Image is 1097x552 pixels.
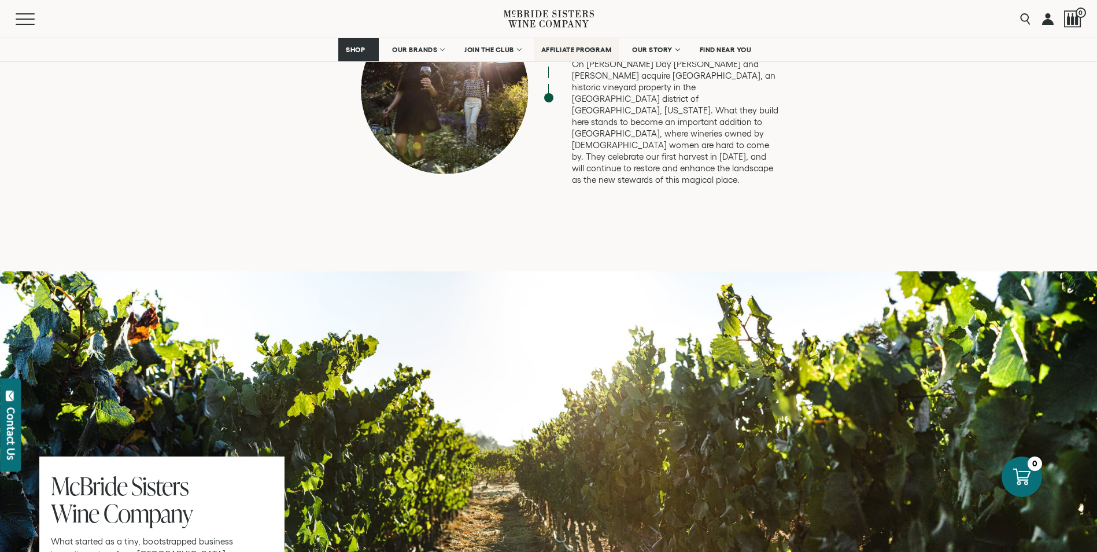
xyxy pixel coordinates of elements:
[16,13,57,25] button: Mobile Menu Trigger
[51,496,99,530] span: Wine
[131,469,189,503] span: Sisters
[464,46,514,54] span: JOIN THE CLUB
[692,38,759,61] a: FIND NEAR YOU
[346,46,365,54] span: SHOP
[572,58,780,186] p: On [PERSON_NAME] Day [PERSON_NAME] and [PERSON_NAME] acquire [GEOGRAPHIC_DATA], an historic viney...
[392,46,437,54] span: OUR BRANDS
[104,496,193,530] span: Company
[541,46,612,54] span: AFFILIATE PROGRAM
[1028,457,1042,471] div: 0
[385,38,451,61] a: OUR BRANDS
[457,38,528,61] a: JOIN THE CLUB
[700,46,752,54] span: FIND NEAR YOU
[534,38,619,61] a: AFFILIATE PROGRAM
[625,38,686,61] a: OUR STORY
[338,38,379,61] a: SHOP
[51,469,127,503] span: McBride
[1076,8,1086,18] span: 0
[5,407,17,460] div: Contact Us
[632,46,673,54] span: OUR STORY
